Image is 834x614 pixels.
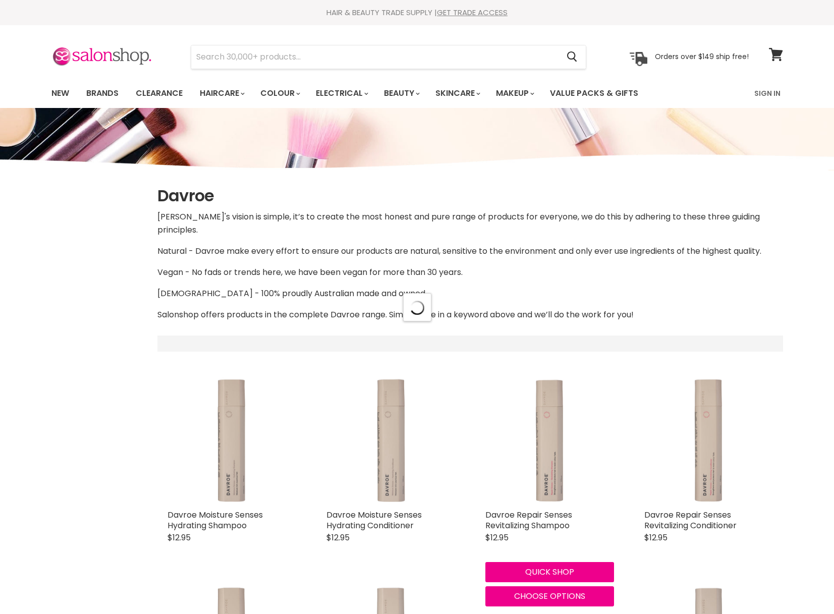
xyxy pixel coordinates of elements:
[655,52,749,61] p: Orders over $149 ship free!
[191,45,559,69] input: Search
[326,376,455,505] img: Davroe Moisture Senses Hydrating Conditioner
[376,83,426,104] a: Beauty
[326,509,422,531] a: Davroe Moisture Senses Hydrating Conditioner
[79,83,126,104] a: Brands
[485,376,614,505] img: Davroe Repair Senses Revitalizing Shampoo
[308,83,374,104] a: Electrical
[488,83,540,104] a: Makeup
[191,45,586,69] form: Product
[128,83,190,104] a: Clearance
[437,7,508,18] a: GET TRADE ACCESS
[644,509,737,531] a: Davroe Repair Senses Revitalizing Conditioner
[485,376,614,505] a: Davroe Repair Senses Revitalizing Shampoo Davroe Repair Senses Revitalizing Shampoo
[168,509,263,531] a: Davroe Moisture Senses Hydrating Shampoo
[485,509,572,531] a: Davroe Repair Senses Revitalizing Shampoo
[485,532,509,543] span: $12.95
[157,308,783,321] p: Salonshop offers products in the complete Davroe range. Simply type in a keyword above and we’ll ...
[428,83,486,104] a: Skincare
[559,45,586,69] button: Search
[39,79,796,108] nav: Main
[485,562,614,582] button: Quick shop
[542,83,646,104] a: Value Packs & Gifts
[644,376,773,505] a: Davroe Repair Senses Revitalizing Conditioner Davroe Repair Senses Revitalizing Conditioner
[157,185,783,206] h1: Davroe
[644,532,668,543] span: $12.95
[485,586,614,606] button: Choose options
[192,83,251,104] a: Haircare
[157,210,783,237] p: [PERSON_NAME]'s vision is simple, it’s to create the most honest and pure range of products for e...
[44,79,697,108] ul: Main menu
[44,83,77,104] a: New
[39,8,796,18] div: HAIR & BEAUTY TRADE SUPPLY |
[253,83,306,104] a: Colour
[168,376,296,505] a: Davroe Moisture Senses Hydrating Shampoo Davroe Moisture Senses Hydrating Shampoo
[157,287,783,300] p: [DEMOGRAPHIC_DATA] - 100% proudly Australian made and owned
[326,376,455,505] a: Davroe Moisture Senses Hydrating Conditioner Davroe Moisture Senses Hydrating Conditioner
[157,245,783,258] p: Natural­ - Davroe make every effort to ensure our products are natural, sensitive to the environm...
[168,376,296,505] img: Davroe Moisture Senses Hydrating Shampoo
[644,376,773,505] img: Davroe Repair Senses Revitalizing Conditioner
[514,590,585,602] span: Choose options
[748,83,787,104] a: Sign In
[168,532,191,543] span: $12.95
[157,266,783,279] p: Vegan - No fads or trends here, we have been vegan for more than 30 years.
[326,532,350,543] span: $12.95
